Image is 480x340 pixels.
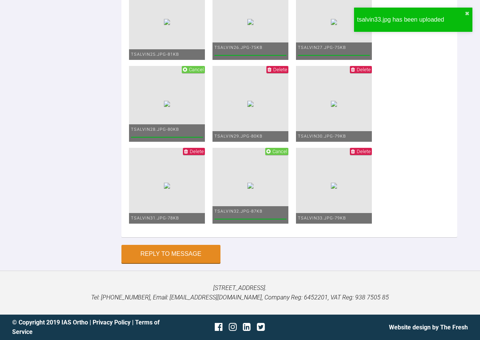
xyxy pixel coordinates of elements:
[272,149,287,154] span: Cancel
[298,45,346,50] span: tsalvin27.jpg - 75KB
[331,19,337,25] img: a09747c4-d434-4258-a456-b0a5781d208c
[93,319,131,326] a: Privacy Policy
[164,19,170,25] img: f5b34122-ddfa-4003-bb09-42178b3a28e4
[357,67,371,72] span: Delete
[214,45,263,50] span: tsalvin26.jpg - 75KB
[214,134,263,139] span: tsalvin29.jpg - 80KB
[164,183,170,189] img: 3815b98a-6993-4018-bb21-6ac685ea9cf9
[131,216,179,221] span: tsalvin31.jpg - 78KB
[331,183,337,189] img: facf2e2f-5891-469f-b2b6-49491310fff2
[465,11,469,17] button: close
[247,101,253,107] img: d35fba5b-7b5b-42a5-a867-64537f07b2de
[357,149,371,154] span: Delete
[331,101,337,107] img: 27cae984-54b2-4493-b827-2de07dc755c1
[247,183,253,189] img: 91d3abe1-ba22-48ae-8a39-e7c94f954a5d
[12,318,164,337] div: © Copyright 2019 IAS Ortho | |
[121,245,220,263] button: Reply to Message
[389,324,468,331] a: Website design by The Fresh
[190,149,204,154] span: Delete
[247,19,253,25] img: 6e62f03d-56a5-4790-9b02-d20cd3a53f09
[298,216,346,221] span: tsalvin33.jpg - 79KB
[12,283,468,302] p: [STREET_ADDRESS]. Tel: [PHONE_NUMBER], Email: [EMAIL_ADDRESS][DOMAIN_NAME], Company Reg: 6452201,...
[273,67,287,72] span: Delete
[131,127,179,132] span: tsalvin28.jpg - 80KB
[214,209,263,214] span: tsalvin32.jpg - 87KB
[357,15,465,25] div: tsalvin33.jpg has been uploaded
[189,67,204,72] span: Cancel
[131,52,179,57] span: tsalvin25.jpg - 81KB
[164,101,170,107] img: 133927f4-a673-49e4-aecc-fe75bdb9a705
[298,134,346,139] span: tsalvin30.jpg - 79KB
